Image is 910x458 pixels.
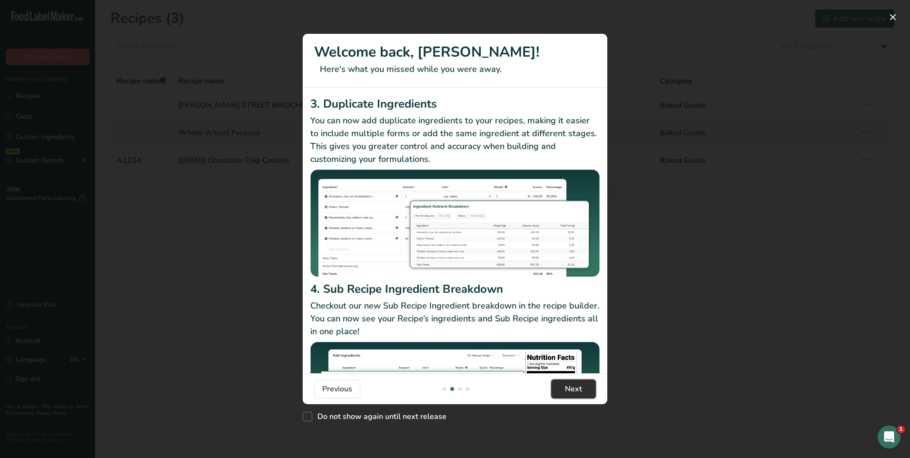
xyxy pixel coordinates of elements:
[310,95,600,112] h2: 3. Duplicate Ingredients
[314,63,596,76] p: Here's what you missed while you were away.
[551,379,596,398] button: Next
[310,342,600,450] img: Sub Recipe Ingredient Breakdown
[310,299,600,338] p: Checkout our new Sub Recipe Ingredient breakdown in the recipe builder. You can now see your Reci...
[314,41,596,63] h1: Welcome back, [PERSON_NAME]!
[565,383,582,395] span: Next
[878,426,900,448] iframe: Intercom live chat
[310,280,600,298] h2: 4. Sub Recipe Ingredient Breakdown
[897,426,905,433] span: 1
[310,169,600,278] img: Duplicate Ingredients
[314,379,360,398] button: Previous
[312,412,446,421] span: Do not show again until next release
[322,383,352,395] span: Previous
[310,114,600,166] p: You can now add duplicate ingredients to your recipes, making it easier to include multiple forms...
